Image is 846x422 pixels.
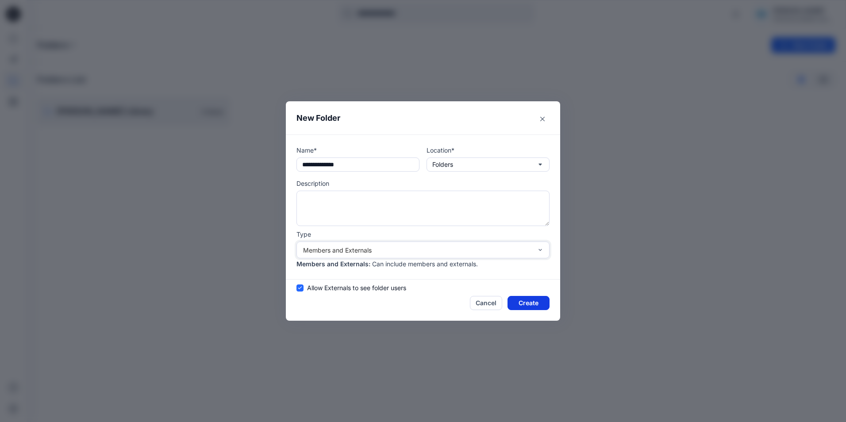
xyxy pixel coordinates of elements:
div: Members and Externals [303,246,532,255]
button: Folders [427,157,550,172]
p: Name* [296,146,419,155]
p: Folders [432,160,453,169]
button: Cancel [470,296,502,310]
p: Can include members and externals. [372,259,478,269]
p: Location* [427,146,550,155]
button: Close [535,112,550,126]
p: Description [296,179,550,188]
span: Allow Externals to see folder users [307,283,406,292]
button: Create [508,296,550,310]
header: New Folder [286,101,560,134]
p: Members and Externals : [296,259,370,269]
p: Type [296,230,550,239]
